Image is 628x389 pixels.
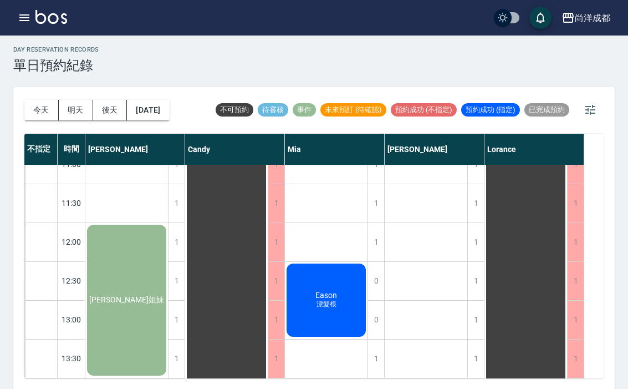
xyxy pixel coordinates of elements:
[268,340,284,378] div: 1
[168,184,185,223] div: 1
[313,291,339,300] span: Eason
[367,223,384,261] div: 1
[567,262,584,300] div: 1
[484,134,584,165] div: Lorance
[467,223,484,261] div: 1
[367,262,384,300] div: 0
[24,134,58,165] div: 不指定
[367,184,384,223] div: 1
[185,134,285,165] div: Candy
[58,339,85,378] div: 13:30
[467,184,484,223] div: 1
[85,134,185,165] div: [PERSON_NAME]
[524,105,569,115] span: 已完成預約
[87,295,166,305] span: [PERSON_NAME]姐妹
[168,262,185,300] div: 1
[467,262,484,300] div: 1
[367,301,384,339] div: 0
[557,7,615,29] button: 尚洋成都
[567,301,584,339] div: 1
[529,7,552,29] button: save
[268,223,284,261] div: 1
[168,301,185,339] div: 1
[567,184,584,223] div: 1
[293,105,316,115] span: 事件
[367,340,384,378] div: 1
[35,10,67,24] img: Logo
[59,100,93,120] button: 明天
[13,58,99,73] h3: 單日預約紀錄
[58,134,85,165] div: 時間
[285,134,385,165] div: Mia
[127,100,169,120] button: [DATE]
[168,223,185,261] div: 1
[385,134,484,165] div: [PERSON_NAME]
[168,340,185,378] div: 1
[258,105,288,115] span: 待審核
[58,261,85,300] div: 12:30
[216,105,253,115] span: 不可預約
[268,184,284,223] div: 1
[58,184,85,223] div: 11:30
[567,223,584,261] div: 1
[467,340,484,378] div: 1
[58,223,85,261] div: 12:00
[467,301,484,339] div: 1
[268,262,284,300] div: 1
[567,340,584,378] div: 1
[58,300,85,339] div: 13:00
[268,301,284,339] div: 1
[24,100,59,120] button: 今天
[13,46,99,53] h2: day Reservation records
[575,11,610,25] div: 尚洋成都
[391,105,457,115] span: 預約成功 (不指定)
[314,300,339,309] span: 漂髮根
[93,100,127,120] button: 後天
[320,105,386,115] span: 未來預訂 (待確認)
[461,105,520,115] span: 預約成功 (指定)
